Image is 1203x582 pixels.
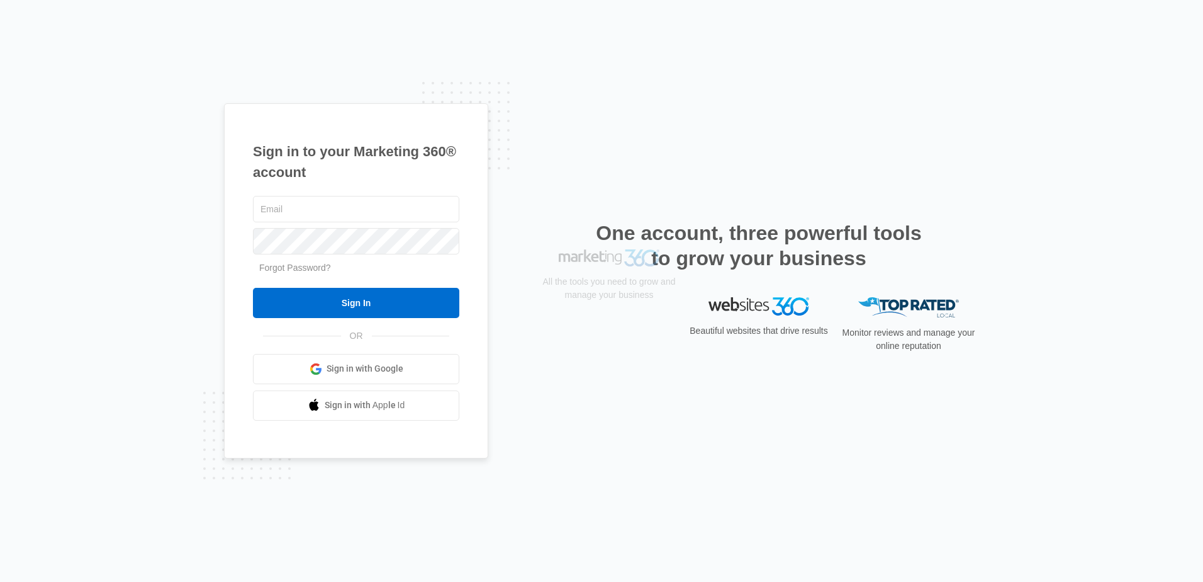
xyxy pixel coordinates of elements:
[539,323,680,350] p: All the tools you need to grow and manage your business
[341,329,372,343] span: OR
[253,288,459,318] input: Sign In
[253,391,459,421] a: Sign in with Apple Id
[253,354,459,384] a: Sign in with Google
[327,362,403,375] span: Sign in with Google
[838,326,979,353] p: Monitor reviews and manage your online reputation
[253,196,459,222] input: Email
[325,399,405,412] span: Sign in with Apple Id
[592,220,926,271] h2: One account, three powerful tools to grow your business
[858,297,959,318] img: Top Rated Local
[259,263,331,273] a: Forgot Password?
[559,297,659,315] img: Marketing 360
[253,141,459,183] h1: Sign in to your Marketing 360® account
[688,324,829,338] p: Beautiful websites that drive results
[708,297,809,316] img: Websites 360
